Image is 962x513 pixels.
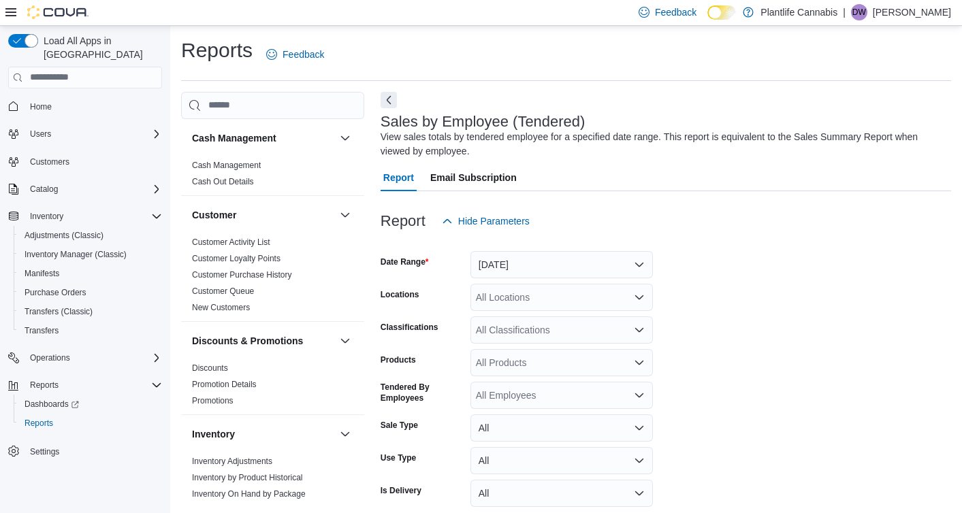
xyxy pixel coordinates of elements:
[192,396,234,406] a: Promotions
[873,4,951,20] p: [PERSON_NAME]
[192,270,292,280] a: Customer Purchase History
[3,207,167,226] button: Inventory
[30,156,69,167] span: Customers
[25,268,59,279] span: Manifests
[192,427,334,441] button: Inventory
[14,264,167,283] button: Manifests
[381,452,416,463] label: Use Type
[381,322,438,333] label: Classifications
[30,129,51,139] span: Users
[19,303,98,320] a: Transfers (Classic)
[25,444,65,460] a: Settings
[25,350,162,366] span: Operations
[25,126,162,142] span: Users
[14,226,167,245] button: Adjustments (Classic)
[25,208,69,225] button: Inventory
[25,442,162,459] span: Settings
[458,214,530,228] span: Hide Parameters
[19,227,162,244] span: Adjustments (Classic)
[19,227,109,244] a: Adjustments (Classic)
[3,125,167,144] button: Users
[3,441,167,461] button: Settings
[337,426,353,442] button: Inventory
[25,98,162,115] span: Home
[192,131,334,145] button: Cash Management
[19,303,162,320] span: Transfers (Classic)
[25,377,162,393] span: Reports
[381,130,944,159] div: View sales totals by tendered employee for a specified date range. This report is equivalent to t...
[192,237,270,248] span: Customer Activity List
[192,457,272,466] a: Inventory Adjustments
[25,306,93,317] span: Transfers (Classic)
[192,489,306,499] a: Inventory On Hand by Package
[852,4,866,20] span: DW
[192,254,280,263] a: Customer Loyalty Points
[14,283,167,302] button: Purchase Orders
[19,396,162,412] span: Dashboards
[337,333,353,349] button: Discounts & Promotions
[192,379,257,390] span: Promotion Details
[851,4,867,20] div: Dylan Wytinck
[381,420,418,431] label: Sale Type
[192,161,261,170] a: Cash Management
[25,154,75,170] a: Customers
[192,395,234,406] span: Promotions
[192,253,280,264] span: Customer Loyalty Points
[192,131,276,145] h3: Cash Management
[760,4,837,20] p: Plantlife Cannabis
[261,41,330,68] a: Feedback
[381,256,429,267] label: Date Range
[634,357,645,368] button: Open list of options
[30,446,59,457] span: Settings
[192,380,257,389] a: Promotion Details
[19,284,162,301] span: Purchase Orders
[14,414,167,433] button: Reports
[181,234,364,321] div: Customer
[192,334,334,348] button: Discounts & Promotions
[30,352,70,363] span: Operations
[19,284,92,301] a: Purchase Orders
[3,376,167,395] button: Reports
[634,390,645,401] button: Open list of options
[181,360,364,414] div: Discounts & Promotions
[25,208,162,225] span: Inventory
[634,292,645,303] button: Open list of options
[25,287,86,298] span: Purchase Orders
[25,377,64,393] button: Reports
[3,152,167,171] button: Customers
[192,302,250,313] span: New Customers
[19,265,65,282] a: Manifests
[14,395,167,414] a: Dashboards
[470,414,653,442] button: All
[14,302,167,321] button: Transfers (Classic)
[19,322,162,339] span: Transfers
[192,208,236,222] h3: Customer
[19,396,84,412] a: Dashboards
[25,350,76,366] button: Operations
[192,286,254,297] span: Customer Queue
[19,246,162,263] span: Inventory Manager (Classic)
[192,472,303,483] span: Inventory by Product Historical
[3,180,167,199] button: Catalog
[25,325,59,336] span: Transfers
[655,5,696,19] span: Feedback
[436,208,535,235] button: Hide Parameters
[14,321,167,340] button: Transfers
[30,184,58,195] span: Catalog
[381,289,419,300] label: Locations
[25,230,103,241] span: Adjustments (Classic)
[14,245,167,264] button: Inventory Manager (Classic)
[192,473,303,482] a: Inventory by Product Historical
[381,92,397,108] button: Next
[381,354,416,365] label: Products
[337,207,353,223] button: Customer
[30,101,52,112] span: Home
[30,211,63,222] span: Inventory
[25,181,162,197] span: Catalog
[192,334,303,348] h3: Discounts & Promotions
[25,249,127,260] span: Inventory Manager (Classic)
[25,153,162,170] span: Customers
[381,485,421,496] label: Is Delivery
